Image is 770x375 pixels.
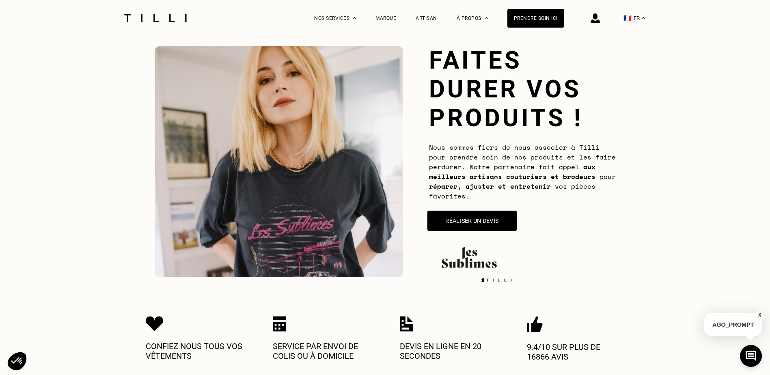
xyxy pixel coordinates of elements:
[485,17,488,19] img: Menu déroulant à propos
[704,313,762,336] p: AGO_PROMPT
[400,316,413,332] img: Icon
[507,9,564,28] a: Prendre soin ici
[429,181,551,191] b: réparer, ajuster et entretenir
[121,14,190,22] img: Logo du service de couturière Tilli
[429,46,616,132] h1: Faites durer vos produits !
[146,316,164,332] img: Icon
[429,162,595,181] b: aux meilleurs artisans couturiers et brodeurs
[273,316,286,332] img: Icon
[375,15,396,21] a: Marque
[416,15,437,21] a: Artisan
[429,241,515,273] img: lesSublimes.logo.png
[273,341,370,361] p: Service par envoi de colis ou à domicile
[591,13,600,23] img: icône connexion
[478,278,515,282] img: logo Tilli
[623,14,632,22] span: 🇫🇷
[429,142,616,201] span: Nous sommes fiers de nous associer à Tilli pour prendre soin de nos produits et les faire perdure...
[527,342,624,362] p: 9.4/10 sur plus de 16866 avis
[756,310,764,319] button: X
[642,17,645,19] img: menu déroulant
[353,17,356,19] img: Menu déroulant
[427,211,516,231] button: Réaliser un devis
[527,316,543,332] img: Icon
[400,341,497,361] p: Devis en ligne en 20 secondes
[146,341,243,361] p: Confiez nous tous vos vêtements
